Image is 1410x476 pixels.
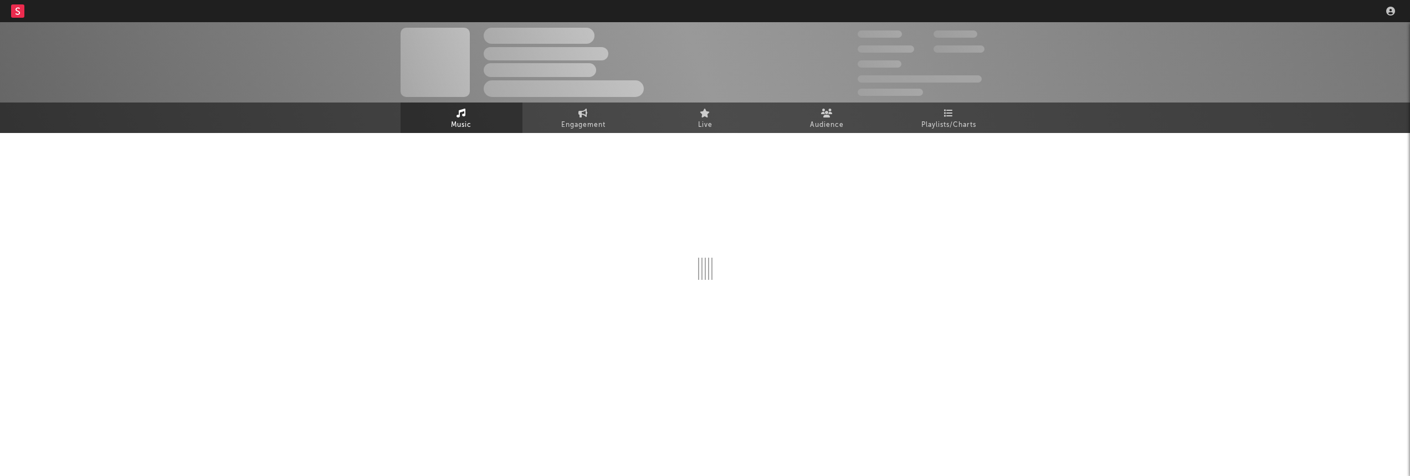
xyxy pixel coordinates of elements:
span: 1.000.000 [934,45,985,53]
span: Engagement [561,119,606,132]
span: 100.000 [858,60,901,68]
a: Music [401,103,522,133]
span: Music [451,119,471,132]
span: Live [698,119,712,132]
span: Playlists/Charts [921,119,976,132]
span: 50.000.000 Monthly Listeners [858,75,982,83]
span: 300.000 [858,30,902,38]
span: 100.000 [934,30,977,38]
a: Playlists/Charts [888,103,1010,133]
span: 50.000.000 [858,45,914,53]
a: Engagement [522,103,644,133]
span: Audience [810,119,844,132]
span: Jump Score: 85.0 [858,89,923,96]
a: Audience [766,103,888,133]
a: Live [644,103,766,133]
